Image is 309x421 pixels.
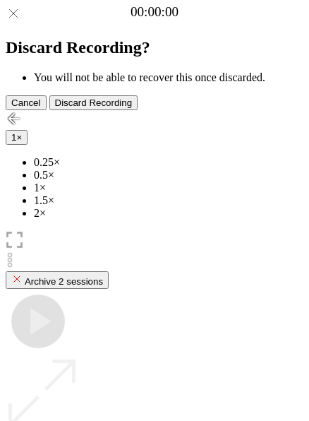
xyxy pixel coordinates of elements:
button: Cancel [6,95,47,110]
button: Discard Recording [49,95,138,110]
li: 0.5× [34,169,303,182]
span: 1 [11,132,16,143]
li: 1× [34,182,303,194]
h2: Discard Recording? [6,38,303,57]
li: 2× [34,207,303,220]
li: You will not be able to recover this once discarded. [34,71,303,84]
button: Archive 2 sessions [6,271,109,289]
div: Archive 2 sessions [11,273,103,287]
button: 1× [6,130,28,145]
li: 1.5× [34,194,303,207]
a: 00:00:00 [131,4,178,20]
li: 0.25× [34,156,303,169]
